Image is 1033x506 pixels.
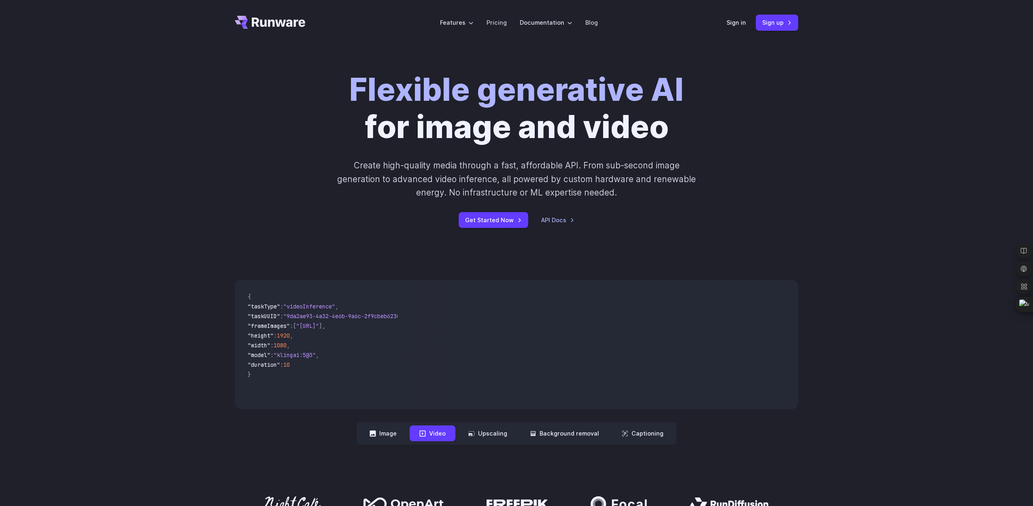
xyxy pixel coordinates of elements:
span: "model" [248,351,270,359]
span: , [287,342,290,349]
span: 1080 [274,342,287,349]
button: Image [360,425,406,441]
span: 1920 [277,332,290,339]
span: , [290,332,293,339]
span: : [274,332,277,339]
span: "9da2ae93-4a32-4e6b-9a6c-2f9cbeb62301" [283,313,406,320]
span: : [280,303,283,310]
button: Video [410,425,455,441]
span: , [316,351,319,359]
span: : [270,351,274,359]
span: : [270,342,274,349]
button: Upscaling [459,425,517,441]
span: ] [319,322,322,330]
span: "height" [248,332,274,339]
label: Documentation [520,18,572,27]
span: "width" [248,342,270,349]
span: "[URL]" [296,322,319,330]
strong: Flexible generative AI [349,71,684,108]
span: "frameImages" [248,322,290,330]
span: , [322,322,325,330]
p: Create high-quality media through a fast, affordable API. From sub-second image generation to adv... [336,159,697,199]
button: Background removal [520,425,609,441]
span: : [280,361,283,368]
span: 10 [283,361,290,368]
label: Features [440,18,474,27]
span: : [290,322,293,330]
a: Go to / [235,16,305,29]
span: : [280,313,283,320]
span: } [248,371,251,378]
h1: for image and video [349,71,684,146]
button: Captioning [612,425,673,441]
a: Sign in [727,18,746,27]
a: Get Started Now [459,212,528,228]
span: , [335,303,338,310]
a: Pricing [487,18,507,27]
a: Blog [585,18,598,27]
span: "videoInference" [283,303,335,310]
span: "duration" [248,361,280,368]
span: { [248,293,251,300]
span: "taskType" [248,303,280,310]
a: Sign up [756,15,798,30]
a: API Docs [541,215,574,225]
span: "klingai:5@3" [274,351,316,359]
span: "taskUUID" [248,313,280,320]
span: [ [293,322,296,330]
